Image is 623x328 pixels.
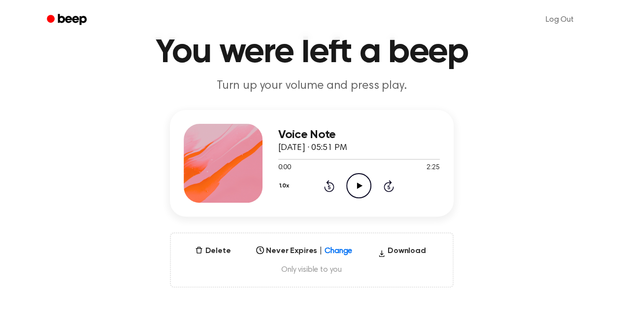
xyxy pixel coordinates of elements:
[123,78,501,94] p: Turn up your volume and press play.
[40,10,96,30] a: Beep
[278,128,440,142] h3: Voice Note
[60,35,564,70] h1: You were left a beep
[278,178,293,194] button: 1.0x
[536,8,584,32] a: Log Out
[278,144,347,152] span: [DATE] · 05:51 PM
[278,163,291,173] span: 0:00
[183,265,441,275] span: Only visible to you
[426,163,439,173] span: 2:25
[374,245,430,261] button: Download
[191,245,234,257] button: Delete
